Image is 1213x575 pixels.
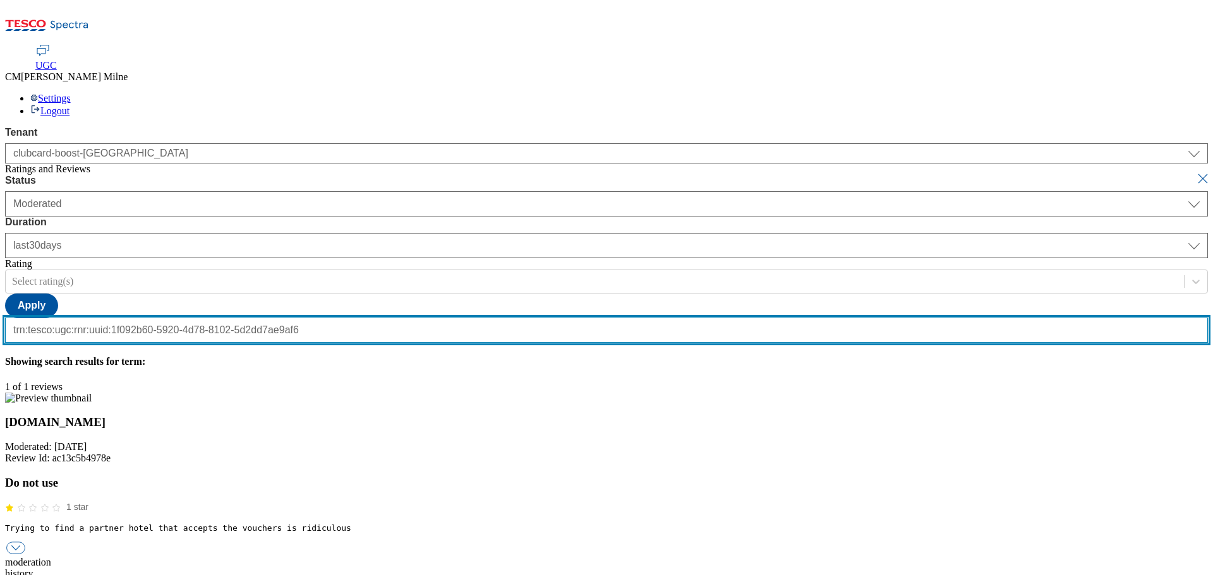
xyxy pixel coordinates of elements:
[5,381,1208,393] div: 1 of 1 reviews
[5,216,1208,228] label: Duration
[35,45,57,71] a: UGC
[30,93,71,104] a: Settings
[5,356,1208,367] h4: Showing search results for term:
[5,441,1208,453] div: Moderated: [DATE]
[35,60,57,71] span: UGC
[5,71,21,82] span: CM
[5,476,1208,490] h3: Do not use
[5,501,88,513] div: 1/5 stars
[5,557,1208,568] div: moderation
[66,501,88,513] span: 1 star
[5,293,58,317] button: Apply
[30,105,69,116] a: Logout
[5,175,1208,186] label: Status
[5,453,1208,464] div: Review Id: ac13c5b4978e
[5,258,32,269] label: Rating
[5,523,1208,533] pre: Trying to find a partner hotel that accepts the vouchers is ridiculous
[5,163,90,174] span: Ratings and Reviews
[5,127,1208,138] label: Tenant
[5,415,1208,429] h3: [DOMAIN_NAME]
[5,393,92,404] img: Preview thumbnail
[21,71,128,82] span: [PERSON_NAME] Milne
[5,317,1208,343] input: Search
